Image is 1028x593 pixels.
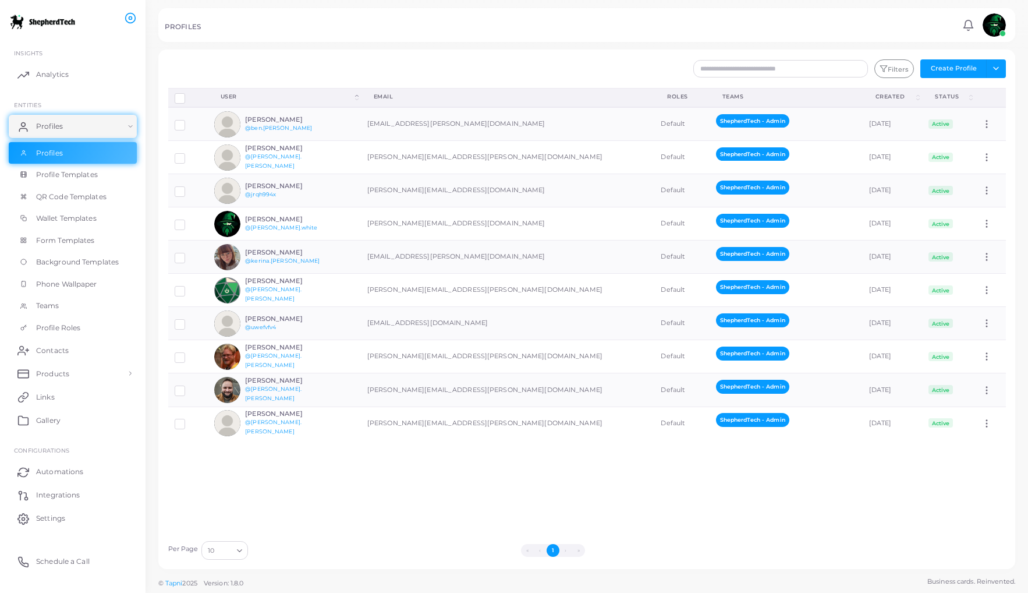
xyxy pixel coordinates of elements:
img: avatar [214,144,240,171]
a: QR Code Templates [9,186,137,208]
span: ShepherdTech - Admin [716,181,789,194]
td: Default [654,241,709,274]
th: Row-selection [168,88,208,107]
span: Background Templates [36,257,119,267]
td: [DATE] [863,107,923,141]
td: Default [654,174,709,207]
span: ShepherdTech - Admin [716,214,789,227]
img: avatar [214,310,240,337]
img: avatar [214,410,240,436]
th: Action [975,88,1005,107]
a: avatar [979,13,1009,37]
img: avatar [983,13,1006,37]
h5: PROFILES [165,23,201,31]
a: @kerina.[PERSON_NAME] [245,257,320,264]
td: [PERSON_NAME][EMAIL_ADDRESS][PERSON_NAME][DOMAIN_NAME] [361,340,655,373]
span: ShepherdTech - Admin [716,247,789,260]
h6: [PERSON_NAME] [245,410,331,418]
a: Automations [9,460,137,483]
img: avatar [214,344,240,370]
span: 10 [208,545,214,557]
span: Links [36,392,55,403]
h6: [PERSON_NAME] [245,144,331,152]
div: Roles [667,93,696,101]
a: @ben.[PERSON_NAME] [245,125,312,131]
span: Active [928,352,953,361]
span: Form Templates [36,235,95,246]
span: ShepherdTech - Admin [716,347,789,360]
span: Profile Roles [36,323,80,333]
td: [PERSON_NAME][EMAIL_ADDRESS][PERSON_NAME][DOMAIN_NAME] [361,407,655,440]
a: Background Templates [9,251,137,273]
span: Active [928,285,953,295]
span: ShepherdTech - Admin [716,280,789,294]
span: Configurations [14,447,69,454]
span: INSIGHTS [14,50,42,57]
td: [PERSON_NAME][EMAIL_ADDRESS][DOMAIN_NAME] [361,174,655,207]
a: @jrqh994x [245,191,276,197]
a: Links [9,385,137,408]
span: Active [928,219,953,228]
td: [DATE] [863,307,923,340]
input: Search for option [215,544,232,557]
a: Gallery [9,408,137,432]
a: @[PERSON_NAME].[PERSON_NAME] [245,286,302,302]
td: Default [654,107,709,141]
label: Per Page [168,545,198,554]
h6: [PERSON_NAME] [245,377,331,384]
span: ENTITIES [14,101,41,108]
span: 2025 [182,578,197,588]
button: Go to page 1 [547,544,559,557]
a: Profile Roles [9,317,137,339]
a: @[PERSON_NAME].white [245,224,317,231]
a: @[PERSON_NAME].[PERSON_NAME] [245,153,302,169]
td: [PERSON_NAME][EMAIL_ADDRESS][DOMAIN_NAME] [361,207,655,241]
td: [EMAIL_ADDRESS][DOMAIN_NAME] [361,307,655,340]
span: Active [928,153,953,162]
td: Default [654,307,709,340]
span: Active [928,119,953,129]
td: [PERSON_NAME][EMAIL_ADDRESS][PERSON_NAME][DOMAIN_NAME] [361,373,655,407]
div: Teams [722,93,850,101]
span: Schedule a Call [36,556,90,567]
span: QR Code Templates [36,192,107,202]
a: @[PERSON_NAME].[PERSON_NAME] [245,352,302,368]
td: Default [654,141,709,174]
span: Business cards. Reinvented. [927,577,1015,587]
span: Active [928,385,953,394]
img: logo [10,11,75,33]
span: Active [928,319,953,328]
td: [DATE] [863,207,923,241]
span: Gallery [36,415,61,426]
a: Phone Wallpaper [9,273,137,295]
a: Wallet Templates [9,207,137,230]
td: Default [654,407,709,440]
span: Wallet Templates [36,213,97,224]
a: @[PERSON_NAME].[PERSON_NAME] [245,386,302,401]
td: [DATE] [863,340,923,373]
td: [PERSON_NAME][EMAIL_ADDRESS][PERSON_NAME][DOMAIN_NAME] [361,141,655,174]
span: Version: 1.8.0 [204,579,244,587]
td: [EMAIL_ADDRESS][PERSON_NAME][DOMAIN_NAME] [361,107,655,141]
td: [DATE] [863,141,923,174]
a: Schedule a Call [9,550,137,573]
h6: [PERSON_NAME] [245,277,331,285]
span: Active [928,186,953,195]
span: Active [928,252,953,262]
h6: [PERSON_NAME] [245,344,331,351]
h6: [PERSON_NAME] [245,216,331,223]
span: Products [36,369,69,379]
span: Profiles [36,148,63,158]
div: Status [935,93,967,101]
span: Automations [36,467,83,477]
td: [EMAIL_ADDRESS][PERSON_NAME][DOMAIN_NAME] [361,241,655,274]
span: Phone Wallpaper [36,279,97,290]
div: Search for option [201,541,248,560]
span: ShepherdTech - Admin [716,147,789,161]
button: Create Profile [920,59,987,78]
span: © [158,578,243,588]
a: Profiles [9,115,137,138]
td: [DATE] [863,174,923,207]
td: Default [654,373,709,407]
span: Integrations [36,490,80,500]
